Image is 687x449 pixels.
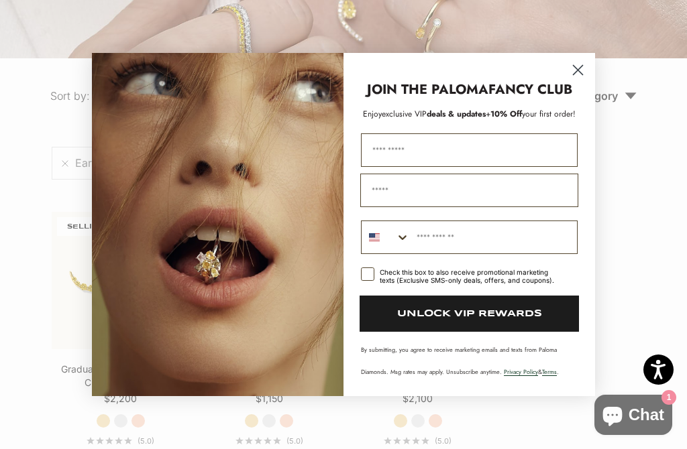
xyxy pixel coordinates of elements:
span: exclusive VIP [382,108,427,120]
span: & . [504,367,559,376]
input: Phone Number [410,221,577,253]
img: United States [369,232,380,243]
a: Privacy Policy [504,367,538,376]
input: First Name [361,133,578,167]
div: Check this box to also receive promotional marketing texts (Exclusive SMS-only deals, offers, and... [380,268,562,284]
button: UNLOCK VIP REWARDS [360,296,579,332]
button: Close dialog [566,58,590,82]
a: Terms [542,367,557,376]
span: + your first order! [486,108,576,120]
span: deals & updates [382,108,486,120]
button: Search Countries [362,221,410,253]
input: Email [360,174,578,207]
span: Enjoy [363,108,382,120]
p: By submitting, you agree to receive marketing emails and texts from Paloma Diamonds. Msg rates ma... [361,345,578,376]
strong: JOIN THE PALOMA [367,80,488,99]
strong: FANCY CLUB [488,80,572,99]
span: 10% Off [490,108,522,120]
img: Loading... [92,53,343,396]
